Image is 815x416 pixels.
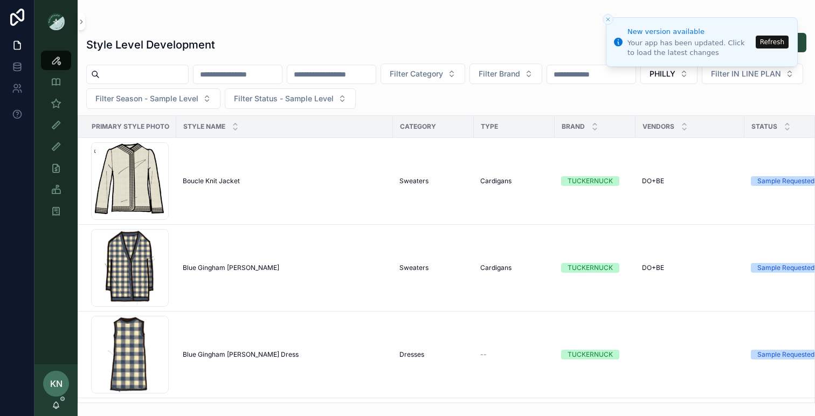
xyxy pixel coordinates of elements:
[751,122,777,131] span: Status
[756,36,789,48] button: Refresh
[711,68,781,79] span: Filter IN LINE PLAN
[480,264,548,272] a: Cardigans
[561,263,629,273] a: TUCKERNUCK
[702,64,803,84] button: Select Button
[642,264,738,272] a: DO+BE
[183,350,299,359] span: Blue Gingham [PERSON_NAME] Dress
[479,68,520,79] span: Filter Brand
[381,64,465,84] button: Select Button
[183,122,225,131] span: Style Name
[92,122,169,131] span: Primary Style Photo
[399,350,424,359] span: Dresses
[469,64,542,84] button: Select Button
[47,13,65,30] img: App logo
[399,264,429,272] span: Sweaters
[480,350,487,359] span: --
[183,264,279,272] span: Blue Gingham [PERSON_NAME]
[480,177,548,185] a: Cardigans
[627,38,752,58] div: Your app has been updated. Click to load the latest changes
[568,176,613,186] div: TUCKERNUCK
[757,350,814,359] div: Sample Requested
[627,26,752,37] div: New version available
[86,37,215,52] h1: Style Level Development
[399,177,429,185] span: Sweaters
[481,122,498,131] span: Type
[561,350,629,359] a: TUCKERNUCK
[50,377,63,390] span: KN
[390,68,443,79] span: Filter Category
[480,264,512,272] span: Cardigans
[640,64,697,84] button: Select Button
[95,93,198,104] span: Filter Season - Sample Level
[183,350,386,359] a: Blue Gingham [PERSON_NAME] Dress
[399,264,467,272] a: Sweaters
[643,122,674,131] span: Vendors
[86,88,220,109] button: Select Button
[399,177,467,185] a: Sweaters
[225,88,356,109] button: Select Button
[642,177,738,185] a: DO+BE
[34,43,78,235] div: scrollable content
[183,264,386,272] a: Blue Gingham [PERSON_NAME]
[568,263,613,273] div: TUCKERNUCK
[562,122,585,131] span: Brand
[757,263,814,273] div: Sample Requested
[183,177,240,185] span: Boucle Knit Jacket
[561,176,629,186] a: TUCKERNUCK
[480,177,512,185] span: Cardigans
[400,122,436,131] span: Category
[757,176,814,186] div: Sample Requested
[568,350,613,359] div: TUCKERNUCK
[642,177,664,185] span: DO+BE
[642,264,664,272] span: DO+BE
[234,93,334,104] span: Filter Status - Sample Level
[480,350,548,359] a: --
[183,177,386,185] a: Boucle Knit Jacket
[650,68,675,79] span: PHILLY
[603,14,613,25] button: Close toast
[399,350,467,359] a: Dresses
